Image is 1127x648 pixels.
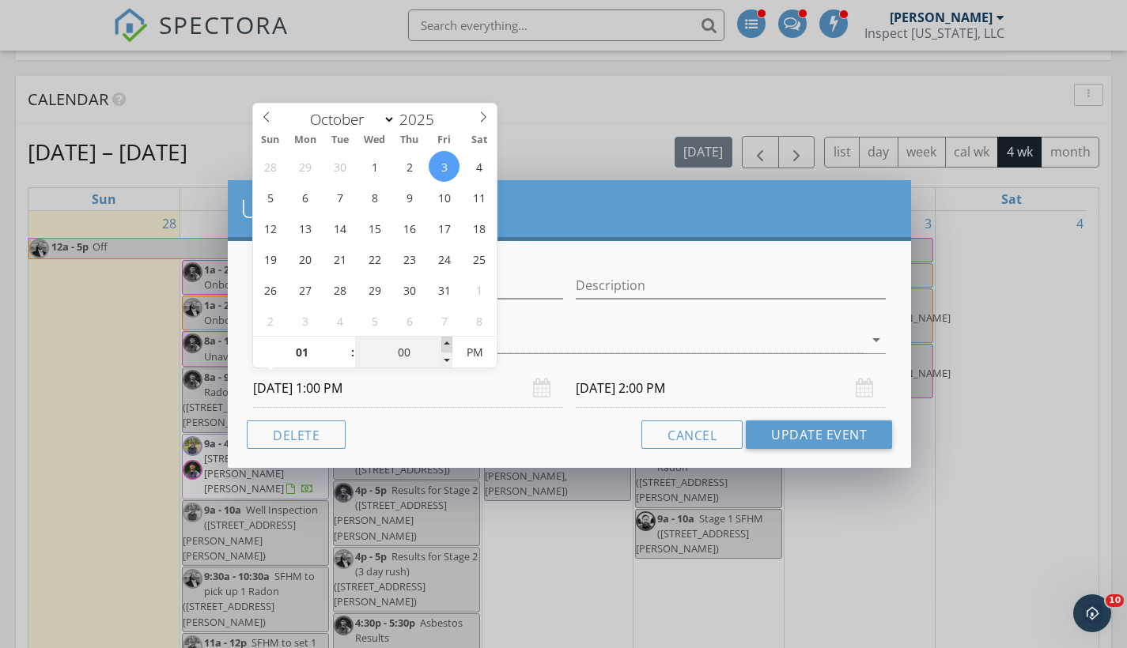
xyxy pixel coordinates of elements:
span: October 10, 2025 [429,182,459,213]
span: October 14, 2025 [324,213,355,243]
span: October 5, 2025 [255,182,286,213]
span: Thu [392,135,427,145]
span: October 15, 2025 [359,213,390,243]
span: October 13, 2025 [289,213,320,243]
span: Tue [323,135,357,145]
span: November 1, 2025 [463,274,494,305]
input: Year [395,109,448,130]
span: October 1, 2025 [359,151,390,182]
input: Select date [576,369,886,408]
span: October 27, 2025 [289,274,320,305]
span: October 19, 2025 [255,243,286,274]
span: November 3, 2025 [289,305,320,336]
span: : [350,337,355,368]
span: October 3, 2025 [429,151,459,182]
span: Mon [288,135,323,145]
span: October 16, 2025 [394,213,425,243]
span: November 4, 2025 [324,305,355,336]
span: October 28, 2025 [324,274,355,305]
span: October 21, 2025 [324,243,355,274]
span: October 31, 2025 [429,274,459,305]
span: October 25, 2025 [463,243,494,274]
span: November 8, 2025 [463,305,494,336]
span: October 11, 2025 [463,182,494,213]
span: October 12, 2025 [255,213,286,243]
iframe: Intercom live chat [1073,594,1111,632]
span: October 18, 2025 [463,213,494,243]
span: October 20, 2025 [289,243,320,274]
i: arrow_drop_down [867,330,886,349]
button: Delete [247,420,346,449]
button: Cancel [641,420,743,449]
span: Sat [462,135,497,145]
span: October 4, 2025 [463,151,494,182]
span: November 2, 2025 [255,305,286,336]
span: Fri [427,135,462,145]
span: Wed [357,135,392,145]
h2: Update Event [240,193,898,224]
span: October 23, 2025 [394,243,425,274]
span: October 7, 2025 [324,182,355,213]
span: October 2, 2025 [394,151,425,182]
span: October 17, 2025 [429,213,459,243]
span: November 6, 2025 [394,305,425,336]
span: November 7, 2025 [429,305,459,336]
span: Click to toggle [452,337,496,368]
span: October 9, 2025 [394,182,425,213]
span: October 22, 2025 [359,243,390,274]
span: November 5, 2025 [359,305,390,336]
span: October 30, 2025 [394,274,425,305]
span: Sun [253,135,288,145]
span: 10 [1106,594,1124,607]
span: September 29, 2025 [289,151,320,182]
span: September 30, 2025 [324,151,355,182]
span: October 6, 2025 [289,182,320,213]
button: Update Event [746,420,892,449]
span: September 28, 2025 [255,151,286,182]
span: October 29, 2025 [359,274,390,305]
span: October 24, 2025 [429,243,459,274]
span: October 26, 2025 [255,274,286,305]
span: October 8, 2025 [359,182,390,213]
input: Select date [253,369,563,408]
